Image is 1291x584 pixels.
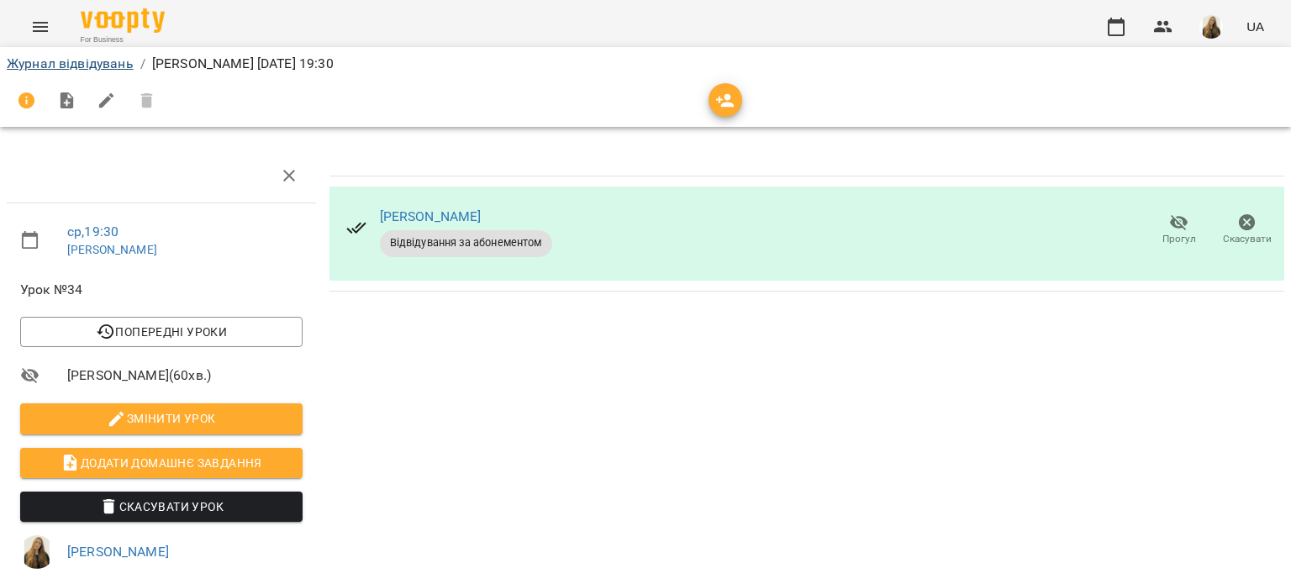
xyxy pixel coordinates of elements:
[34,497,289,517] span: Скасувати Урок
[20,403,303,434] button: Змінити урок
[34,453,289,473] span: Додати домашнє завдання
[81,8,165,33] img: Voopty Logo
[1162,232,1196,246] span: Прогул
[380,208,482,224] a: [PERSON_NAME]
[7,55,134,71] a: Журнал відвідувань
[20,317,303,347] button: Попередні уроки
[1199,15,1223,39] img: e6d74434a37294e684abaaa8ba944af6.png
[152,54,334,74] p: [PERSON_NAME] [DATE] 19:30
[20,492,303,522] button: Скасувати Урок
[81,34,165,45] span: For Business
[67,544,169,560] a: [PERSON_NAME]
[1223,232,1272,246] span: Скасувати
[34,408,289,429] span: Змінити урок
[67,366,303,386] span: [PERSON_NAME] ( 60 хв. )
[1213,207,1281,254] button: Скасувати
[1246,18,1264,35] span: UA
[380,235,552,250] span: Відвідування за абонементом
[67,224,119,239] a: ср , 19:30
[20,535,54,569] img: e6d74434a37294e684abaaa8ba944af6.png
[20,448,303,478] button: Додати домашнє завдання
[140,54,145,74] li: /
[20,7,61,47] button: Menu
[20,280,303,300] span: Урок №34
[1145,207,1213,254] button: Прогул
[34,322,289,342] span: Попередні уроки
[1240,11,1271,42] button: UA
[7,54,1284,74] nav: breadcrumb
[67,243,157,256] a: [PERSON_NAME]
